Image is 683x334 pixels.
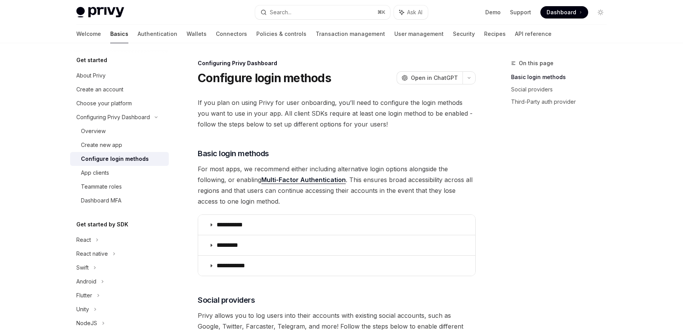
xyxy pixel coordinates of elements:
[81,127,106,136] div: Overview
[484,25,506,43] a: Recipes
[70,83,169,96] a: Create an account
[70,96,169,110] a: Choose your platform
[594,6,607,19] button: Toggle dark mode
[411,74,458,82] span: Open in ChatGPT
[216,25,247,43] a: Connectors
[76,56,107,65] h5: Get started
[76,235,91,245] div: React
[270,8,291,17] div: Search...
[198,148,269,159] span: Basic login methods
[76,319,97,328] div: NodeJS
[485,8,501,16] a: Demo
[511,71,613,83] a: Basic login methods
[394,5,428,19] button: Ask AI
[70,194,169,207] a: Dashboard MFA
[81,196,121,205] div: Dashboard MFA
[519,59,553,68] span: On this page
[110,25,128,43] a: Basics
[515,25,552,43] a: API reference
[453,25,475,43] a: Security
[198,164,476,207] span: For most apps, we recommend either including alternative login options alongside the following, o...
[316,25,385,43] a: Transaction management
[70,138,169,152] a: Create new app
[261,176,346,184] a: Multi-Factor Authentication
[394,25,444,43] a: User management
[70,152,169,166] a: Configure login methods
[198,97,476,130] span: If you plan on using Privy for user onboarding, you’ll need to configure the login methods you wa...
[81,168,109,177] div: App clients
[70,166,169,180] a: App clients
[187,25,207,43] a: Wallets
[76,220,128,229] h5: Get started by SDK
[76,249,108,258] div: React native
[547,8,576,16] span: Dashboard
[76,263,89,272] div: Swift
[76,85,123,94] div: Create an account
[81,182,122,191] div: Teammate roles
[198,71,331,85] h1: Configure login methods
[76,277,96,286] div: Android
[76,7,124,18] img: light logo
[198,295,255,305] span: Social providers
[540,6,588,19] a: Dashboard
[198,59,476,67] div: Configuring Privy Dashboard
[76,305,89,314] div: Unity
[76,113,150,122] div: Configuring Privy Dashboard
[256,25,306,43] a: Policies & controls
[81,154,149,164] div: Configure login methods
[70,69,169,83] a: About Privy
[407,8,422,16] span: Ask AI
[377,9,385,15] span: ⌘ K
[76,71,106,80] div: About Privy
[510,8,531,16] a: Support
[70,124,169,138] a: Overview
[81,140,122,150] div: Create new app
[138,25,177,43] a: Authentication
[511,96,613,108] a: Third-Party auth provider
[397,71,463,84] button: Open in ChatGPT
[76,25,101,43] a: Welcome
[76,291,92,300] div: Flutter
[511,83,613,96] a: Social providers
[255,5,390,19] button: Search...⌘K
[76,99,132,108] div: Choose your platform
[70,180,169,194] a: Teammate roles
